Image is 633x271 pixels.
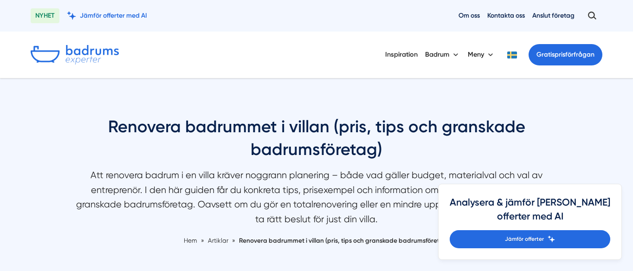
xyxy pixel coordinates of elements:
button: Badrum [425,43,460,67]
a: Hem [184,237,197,244]
a: Renovera badrummet i villan (pris, tips och granskade badrumsföretag) [239,237,450,244]
a: Inspiration [385,43,418,66]
a: Kontakta oss [487,11,525,20]
a: Anslut företag [532,11,575,20]
span: NYHET [31,8,59,23]
img: Badrumsexperter.se logotyp [31,45,119,65]
h1: Renovera badrummet i villan (pris, tips och granskade badrumsföretag) [71,116,562,168]
a: Jämför offerter [450,230,610,248]
span: Artiklar [208,237,228,244]
a: Jämför offerter med AI [67,11,147,20]
nav: Breadcrumb [71,236,562,245]
h4: Analysera & jämför [PERSON_NAME] offerter med AI [450,195,610,230]
a: Gratisprisförfrågan [529,44,602,65]
span: Gratis [536,51,555,58]
a: Artiklar [208,237,230,244]
span: Jämför offerter med AI [80,11,147,20]
span: » [201,236,204,245]
span: Jämför offerter [505,235,544,244]
span: » [232,236,235,245]
p: Att renovera badrum i en villa kräver noggrann planering – både vad gäller budget, materialval oc... [71,168,562,231]
button: Meny [468,43,495,67]
a: Om oss [459,11,480,20]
